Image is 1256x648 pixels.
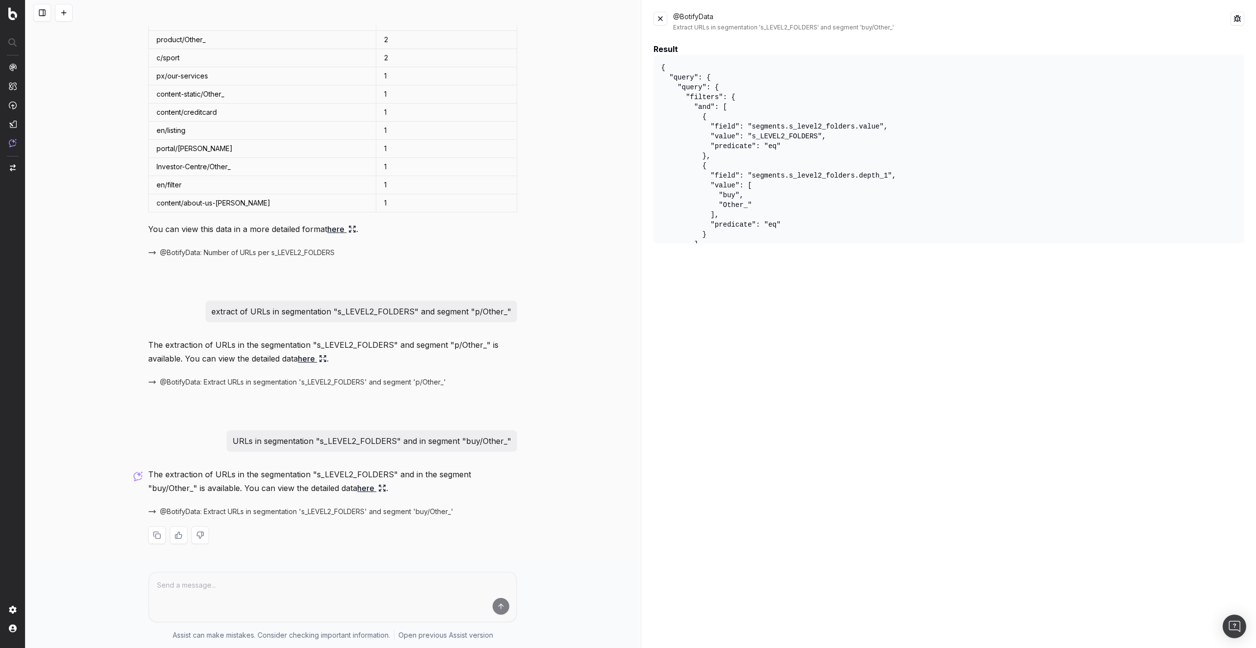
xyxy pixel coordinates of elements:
td: px/our-services [149,67,376,85]
p: extract of URLs in segmentation "s_LEVEL2_FOLDERS" and segment "p/Other_" [211,305,511,318]
td: 1 [376,104,517,122]
td: portal/[PERSON_NAME] [149,140,376,158]
img: Analytics [9,63,17,71]
td: Investor-Centre/Other_ [149,158,376,176]
td: 2 [376,49,517,67]
div: Extract URLs in segmentation 's_LEVEL2_FOLDERS' and segment 'buy/Other_' [673,24,1231,31]
img: Botify logo [8,7,17,20]
td: content/about-us-[PERSON_NAME] [149,194,376,212]
img: Switch project [10,164,16,171]
p: You can view this data in a more detailed format . [148,222,517,236]
div: Open Intercom Messenger [1223,615,1246,638]
div: Result [654,43,1245,55]
td: 1 [376,158,517,176]
td: 1 [376,67,517,85]
a: Open previous Assist version [398,630,493,640]
pre: { "query": { "query": { "filters": { "and": [ { "field": "segments.s_level2_folders.value", "valu... [654,55,1245,243]
button: @BotifyData: Number of URLs per s_LEVEL2_FOLDERS [148,248,346,258]
td: 1 [376,176,517,194]
td: 1 [376,140,517,158]
td: 1 [376,85,517,104]
p: The extraction of URLs in the segmentation "s_LEVEL2_FOLDERS" and segment "p/Other_" is available... [148,338,517,365]
td: content/creditcard [149,104,376,122]
a: here [327,222,356,236]
img: Botify assist logo [133,471,143,481]
p: The extraction of URLs in the segmentation "s_LEVEL2_FOLDERS" and in the segment "buy/Other_" is ... [148,467,517,495]
div: @BotifyData [673,12,1231,31]
img: Activation [9,101,17,109]
td: en/listing [149,122,376,140]
img: Setting [9,606,17,614]
td: 1 [376,122,517,140]
img: Assist [9,139,17,147]
span: @BotifyData: Extract URLs in segmentation 's_LEVEL2_FOLDERS' and segment 'buy/Other_' [160,507,453,517]
td: content-static/Other_ [149,85,376,104]
td: product/Other_ [149,31,376,49]
td: c/sport [149,49,376,67]
span: @BotifyData: Extract URLs in segmentation 's_LEVEL2_FOLDERS' and segment 'p/Other_' [160,377,446,387]
td: 2 [376,31,517,49]
img: Intelligence [9,82,17,90]
img: My account [9,624,17,632]
button: @BotifyData: Extract URLs in segmentation 's_LEVEL2_FOLDERS' and segment 'buy/Other_' [148,507,465,517]
span: @BotifyData: Number of URLs per s_LEVEL2_FOLDERS [160,248,335,258]
a: here [357,481,386,495]
a: here [298,352,327,365]
img: Studio [9,120,17,128]
td: en/filter [149,176,376,194]
p: Assist can make mistakes. Consider checking important information. [173,630,390,640]
button: @BotifyData: Extract URLs in segmentation 's_LEVEL2_FOLDERS' and segment 'p/Other_' [148,377,458,387]
td: 1 [376,194,517,212]
p: URLs in segmentation "s_LEVEL2_FOLDERS" and in segment "buy/Other_" [233,434,511,448]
